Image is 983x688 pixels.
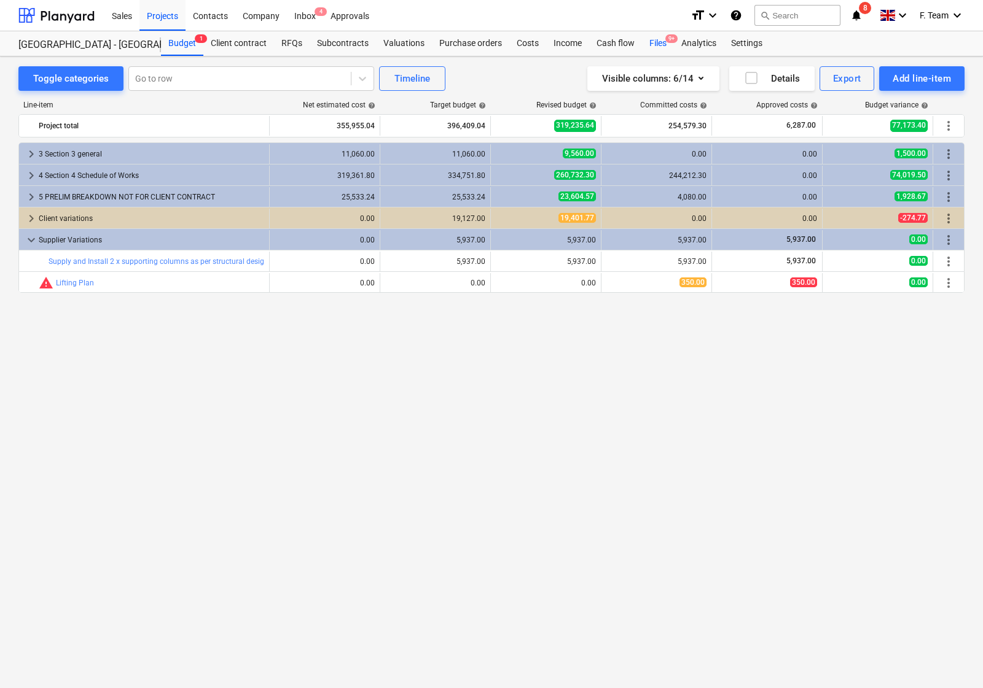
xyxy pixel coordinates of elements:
[717,150,817,158] div: 0.00
[430,101,486,109] div: Target budget
[859,2,871,14] span: 8
[895,149,928,158] span: 1,500.00
[865,101,928,109] div: Budget variance
[39,116,264,136] div: Project total
[394,71,430,87] div: Timeline
[850,8,863,23] i: notifications
[730,8,742,23] i: Knowledge base
[509,31,546,56] a: Costs
[275,279,375,287] div: 0.00
[717,214,817,223] div: 0.00
[587,66,719,91] button: Visible columns:6/14
[890,170,928,180] span: 74,019.50
[744,71,800,87] div: Details
[724,31,770,56] a: Settings
[895,8,910,23] i: keyboard_arrow_down
[729,66,815,91] button: Details
[39,230,264,250] div: Supplier Variations
[717,193,817,201] div: 0.00
[366,102,375,109] span: help
[602,71,705,87] div: Visible columns : 6/14
[558,191,596,201] span: 23,604.57
[941,211,956,226] span: More actions
[679,277,707,287] span: 350.00
[790,277,817,287] span: 350.00
[918,102,928,109] span: help
[909,234,928,244] span: 0.00
[563,149,596,158] span: 9,560.00
[385,257,485,266] div: 5,937.00
[203,31,274,56] div: Client contract
[833,71,861,87] div: Export
[195,34,207,43] span: 1
[754,5,840,26] button: Search
[275,150,375,158] div: 11,060.00
[705,8,720,23] i: keyboard_arrow_down
[606,116,707,136] div: 254,579.30
[606,214,707,223] div: 0.00
[275,214,375,223] div: 0.00
[922,629,983,688] iframe: Chat Widget
[385,193,485,201] div: 25,533.24
[756,101,818,109] div: Approved costs
[24,190,39,204] span: keyboard_arrow_right
[432,31,509,56] a: Purchase orders
[496,257,596,266] div: 5,937.00
[18,39,146,52] div: [GEOGRAPHIC_DATA] - [GEOGRAPHIC_DATA] ([PERSON_NAME][GEOGRAPHIC_DATA])
[674,31,724,56] a: Analytics
[275,193,375,201] div: 25,533.24
[546,31,589,56] a: Income
[18,101,270,109] div: Line-item
[379,66,445,91] button: Timeline
[587,102,597,109] span: help
[640,101,707,109] div: Committed costs
[476,102,486,109] span: help
[554,120,596,131] span: 319,235.64
[275,116,375,136] div: 355,955.04
[589,31,642,56] div: Cash flow
[496,236,596,244] div: 5,937.00
[275,236,375,244] div: 0.00
[820,66,875,91] button: Export
[785,235,817,244] span: 5,937.00
[606,193,707,201] div: 4,080.00
[606,171,707,180] div: 244,212.30
[39,187,264,207] div: 5 PRELIM BREAKDOWN NOT FOR CLIENT CONTRACT
[941,190,956,204] span: More actions
[161,31,203,56] div: Budget
[717,171,817,180] div: 0.00
[496,279,596,287] div: 0.00
[274,31,310,56] div: RFQs
[642,31,674,56] a: Files9+
[310,31,376,56] a: Subcontracts
[879,66,965,91] button: Add line-item
[642,31,674,56] div: Files
[606,236,707,244] div: 5,937.00
[385,214,485,223] div: 19,127.00
[24,168,39,183] span: keyboard_arrow_right
[606,257,707,266] div: 5,937.00
[554,170,596,180] span: 260,732.30
[558,213,596,223] span: 19,401.77
[691,8,705,23] i: format_size
[385,279,485,287] div: 0.00
[941,276,956,290] span: More actions
[275,171,375,180] div: 319,361.80
[697,102,707,109] span: help
[275,257,375,266] div: 0.00
[385,171,485,180] div: 334,751.80
[898,213,928,223] span: -274.77
[376,31,432,56] a: Valuations
[315,7,327,16] span: 4
[18,66,123,91] button: Toggle categories
[56,279,94,287] a: Lifting Plan
[893,71,951,87] div: Add line-item
[895,191,928,201] span: 1,928.67
[941,233,956,247] span: More actions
